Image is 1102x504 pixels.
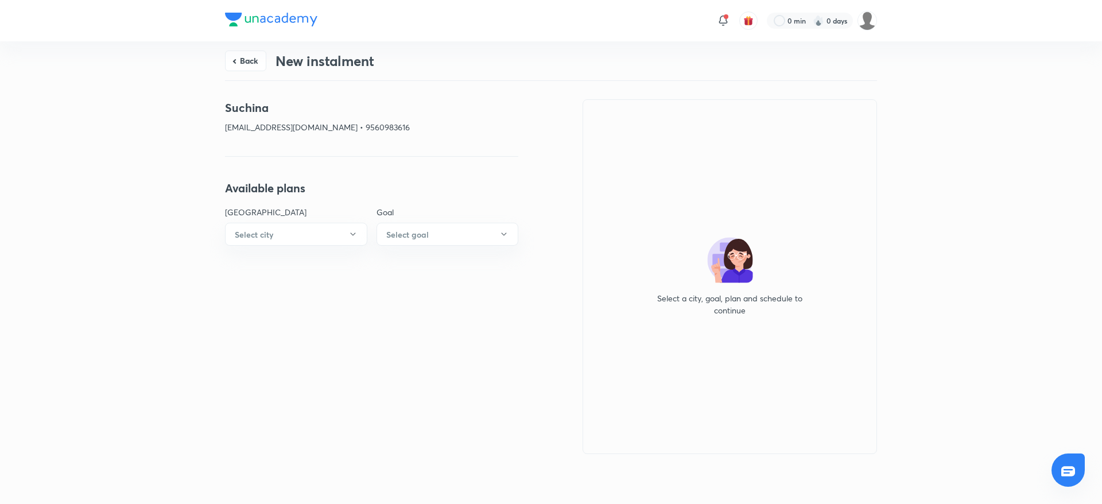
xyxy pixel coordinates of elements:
[857,11,877,30] img: Ankit Porwal
[377,223,519,246] button: Select goal
[225,121,518,133] p: [EMAIL_ADDRESS][DOMAIN_NAME] • 9560983616
[650,292,810,316] p: Select a city, goal, plan and schedule to continue
[707,237,753,283] img: no-plan-selected
[743,15,754,26] img: avatar
[377,206,519,218] p: Goal
[275,53,374,69] h3: New instalment
[813,15,824,26] img: streak
[225,13,317,26] img: Company Logo
[225,51,266,71] button: Back
[225,13,317,29] a: Company Logo
[225,223,367,246] button: Select city
[225,99,518,117] h4: Suchina
[386,228,429,241] h6: Select goal
[225,206,367,218] p: [GEOGRAPHIC_DATA]
[235,228,273,241] h6: Select city
[739,11,758,30] button: avatar
[225,180,518,197] h4: Available plans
